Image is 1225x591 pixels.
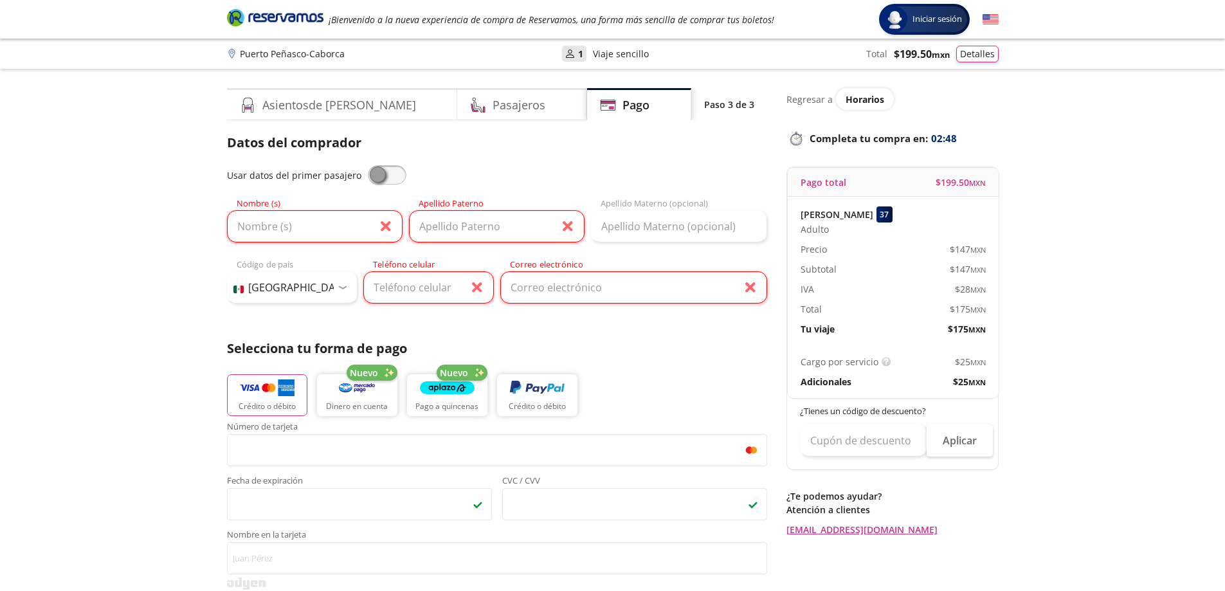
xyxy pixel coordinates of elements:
[927,424,993,457] button: Aplicar
[786,503,999,516] p: Atención a clientes
[876,206,893,223] div: 37
[968,377,986,387] small: MXN
[227,8,323,27] i: Brand Logo
[227,542,767,574] input: Nombre en la tarjeta
[948,322,986,336] span: $ 175
[240,47,345,60] p: Puerto Peñasco - Caborca
[704,98,754,111] p: Paso 3 de 3
[907,13,967,26] span: Iniciar sesión
[956,46,999,62] button: Detalles
[801,208,873,221] p: [PERSON_NAME]
[329,14,774,26] em: ¡Bienvenido a la nueva experiencia de compra de Reservamos, una forma más sencilla de comprar tus...
[950,262,986,276] span: $ 147
[578,47,583,60] p: 1
[970,285,986,295] small: MXN
[801,302,822,316] p: Total
[955,282,986,296] span: $ 28
[227,577,266,590] img: svg+xml;base64,PD94bWwgdmVyc2lvbj0iMS4wIiBlbmNvZGluZz0iVVRGLTgiPz4KPHN2ZyB3aWR0aD0iMzk2cHgiIGhlaW...
[800,424,927,457] input: Cupón de descuento
[748,499,758,509] img: checkmark
[801,375,851,388] p: Adicionales
[227,210,403,242] input: Nombre (s)
[1150,516,1212,578] iframe: Messagebird Livechat Widget
[846,93,884,105] span: Horarios
[983,12,999,28] button: English
[508,492,761,516] iframe: Iframe del código de seguridad de la tarjeta asegurada
[950,242,986,256] span: $ 147
[473,499,483,509] img: checkmark
[509,401,566,412] p: Crédito o débito
[801,262,837,276] p: Subtotal
[622,96,649,114] h4: Pago
[801,355,878,368] p: Cargo por servicio
[970,358,986,367] small: MXN
[801,322,835,336] p: Tu viaje
[801,223,829,236] span: Adulto
[227,339,767,358] p: Selecciona tu forma de pago
[497,374,577,416] button: Crédito o débito
[955,355,986,368] span: $ 25
[233,492,486,516] iframe: Iframe de la fecha de caducidad de la tarjeta asegurada
[227,423,767,434] span: Número de tarjeta
[350,366,378,379] span: Nuevo
[950,302,986,316] span: $ 175
[970,265,986,275] small: MXN
[440,366,468,379] span: Nuevo
[407,374,487,416] button: Pago a quincenas
[591,210,767,242] input: Apellido Materno (opcional)
[866,47,887,60] p: Total
[317,374,397,416] button: Dinero en cuenta
[227,169,361,181] span: Usar datos del primer pasajero
[227,374,307,416] button: Crédito o débito
[969,178,986,188] small: MXN
[743,444,760,456] img: mc
[227,531,767,542] span: Nombre en la tarjeta
[786,523,999,536] a: [EMAIL_ADDRESS][DOMAIN_NAME]
[409,210,585,242] input: Apellido Paterno
[363,271,494,304] input: Teléfono celular
[894,46,950,62] span: $ 199.50
[227,8,323,31] a: Brand Logo
[493,96,545,114] h4: Pasajeros
[786,88,999,110] div: Regresar a ver horarios
[500,271,767,304] input: Correo electrónico
[593,47,649,60] p: Viaje sencillo
[326,401,388,412] p: Dinero en cuenta
[233,438,761,462] iframe: Iframe del número de tarjeta asegurada
[786,489,999,503] p: ¿Te podemos ayudar?
[801,242,827,256] p: Precio
[931,131,957,146] span: 02:48
[415,401,478,412] p: Pago a quincenas
[786,93,833,106] p: Regresar a
[932,49,950,60] small: MXN
[233,286,244,293] img: MX
[800,405,986,418] p: ¿Tienes un código de descuento?
[970,245,986,255] small: MXN
[502,477,767,488] span: CVC / CVV
[953,375,986,388] span: $ 25
[227,133,767,152] p: Datos del comprador
[936,176,986,189] span: $ 199.50
[968,325,986,334] small: MXN
[239,401,296,412] p: Crédito o débito
[227,477,492,488] span: Fecha de expiración
[801,176,846,189] p: Pago total
[262,96,416,114] h4: Asientos de [PERSON_NAME]
[801,282,814,296] p: IVA
[786,129,999,147] p: Completa tu compra en :
[970,305,986,314] small: MXN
